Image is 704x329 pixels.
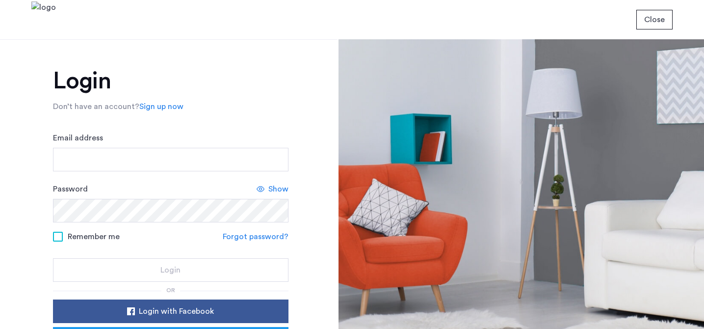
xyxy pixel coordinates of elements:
[139,101,183,112] a: Sign up now
[53,69,288,93] h1: Login
[139,305,214,317] span: Login with Facebook
[53,258,288,282] button: button
[53,103,139,110] span: Don’t have an account?
[53,300,288,323] button: button
[53,183,88,195] label: Password
[68,231,120,243] span: Remember me
[644,14,665,26] span: Close
[31,1,56,38] img: logo
[160,264,181,276] span: Login
[636,10,673,29] button: button
[53,132,103,144] label: Email address
[223,231,288,243] a: Forgot password?
[268,183,288,195] span: Show
[166,287,175,293] span: or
